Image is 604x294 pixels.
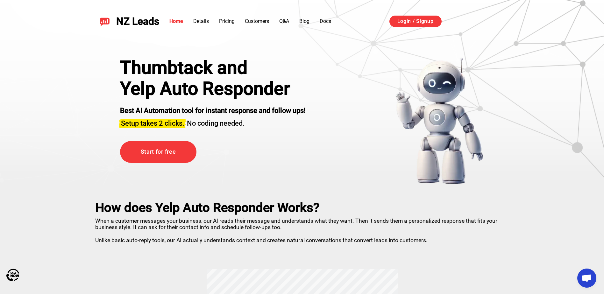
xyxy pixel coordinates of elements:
div: Open chat [577,269,596,288]
span: NZ Leads [116,16,159,27]
a: Pricing [219,18,235,24]
a: Blog [299,18,309,24]
iframe: Sign in with Google Button [448,15,513,29]
img: Call Now [6,269,19,281]
a: Login / Signup [389,16,442,27]
a: Home [169,18,183,24]
img: NZ Leads logo [100,16,110,26]
h1: Yelp Auto Responder [120,78,306,99]
a: Start for free [120,141,196,163]
span: Setup takes 2 clicks. [121,119,184,127]
a: Docs [320,18,331,24]
a: Details [193,18,209,24]
div: Thumbtack and [120,57,306,78]
a: Customers [245,18,269,24]
h3: No coding needed. [120,115,306,128]
a: Q&A [279,18,289,24]
h2: How does Yelp Auto Responder Works? [95,200,509,215]
img: yelp bot [395,57,484,185]
p: When a customer messages your business, our AI reads their message and understands what they want... [95,215,509,243]
strong: Best AI Automation tool for instant response and follow ups! [120,107,306,115]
